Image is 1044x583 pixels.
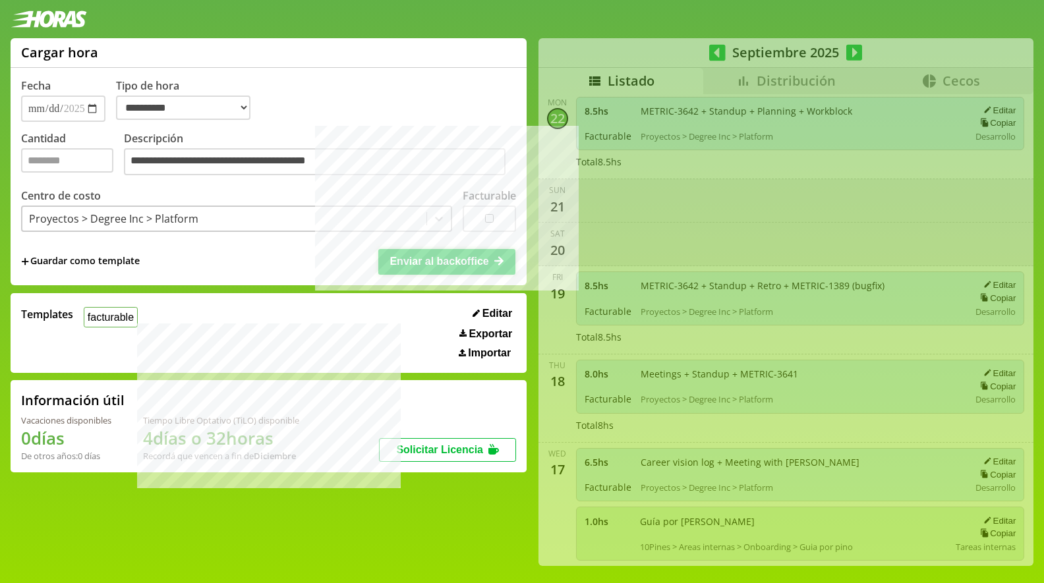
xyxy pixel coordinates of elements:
[124,131,516,179] label: Descripción
[21,450,111,462] div: De otros años: 0 días
[21,148,113,173] input: Cantidad
[21,254,140,269] span: +Guardar como template
[468,347,511,359] span: Importar
[254,450,296,462] b: Diciembre
[469,307,516,320] button: Editar
[21,391,125,409] h2: Información útil
[482,308,512,319] span: Editar
[21,254,29,269] span: +
[116,96,250,120] select: Tipo de hora
[396,444,483,455] span: Solicitar Licencia
[29,211,198,226] div: Proyectos > Degree Inc > Platform
[21,188,101,203] label: Centro de costo
[463,188,516,203] label: Facturable
[469,328,512,340] span: Exportar
[21,43,98,61] h1: Cargar hora
[21,414,111,426] div: Vacaciones disponibles
[84,307,138,327] button: facturable
[143,450,299,462] div: Recordá que vencen a fin de
[21,78,51,93] label: Fecha
[21,307,73,321] span: Templates
[455,327,516,341] button: Exportar
[379,438,516,462] button: Solicitar Licencia
[21,131,124,179] label: Cantidad
[116,78,261,122] label: Tipo de hora
[378,249,515,274] button: Enviar al backoffice
[124,148,506,176] textarea: Descripción
[143,414,299,426] div: Tiempo Libre Optativo (TiLO) disponible
[11,11,87,28] img: logotipo
[143,426,299,450] h1: 4 días o 32 horas
[390,256,488,267] span: Enviar al backoffice
[21,426,111,450] h1: 0 días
